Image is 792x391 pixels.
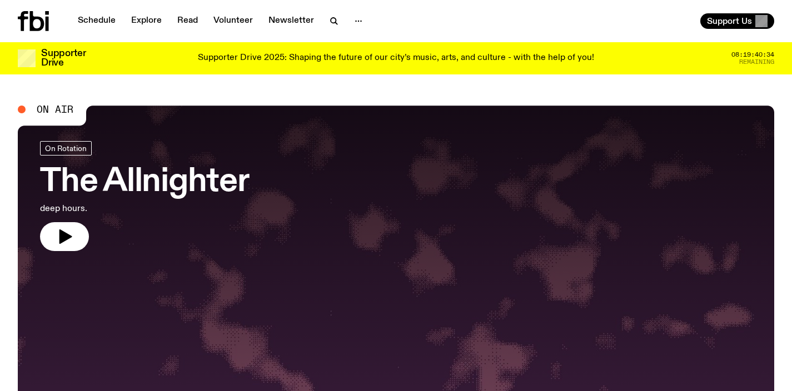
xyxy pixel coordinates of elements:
a: Schedule [71,13,122,29]
span: On Rotation [45,144,87,152]
h3: The Allnighter [40,167,249,198]
p: deep hours. [40,202,249,215]
a: Explore [124,13,168,29]
a: Volunteer [207,13,260,29]
span: Remaining [739,59,774,65]
h3: Supporter Drive [41,49,86,68]
p: Supporter Drive 2025: Shaping the future of our city’s music, arts, and culture - with the help o... [198,53,594,63]
a: On Rotation [40,141,92,156]
button: Support Us [700,13,774,29]
span: Support Us [707,16,752,26]
a: The Allnighterdeep hours. [40,141,249,251]
span: On Air [37,104,73,114]
span: 08:19:40:34 [731,52,774,58]
a: Newsletter [262,13,321,29]
a: Read [171,13,205,29]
